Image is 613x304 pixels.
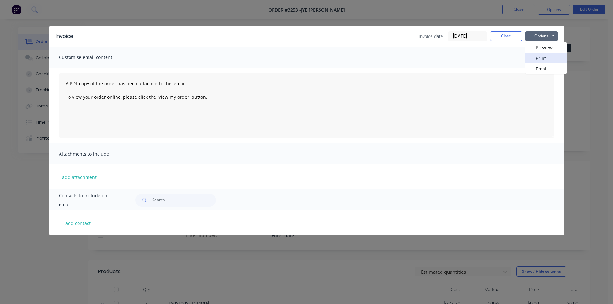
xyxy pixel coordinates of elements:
textarea: A PDF copy of the order has been attached to this email. To view your order online, please click ... [59,73,554,138]
input: Search... [152,194,216,207]
button: Email [525,63,567,74]
button: add attachment [59,172,100,182]
div: Invoice [56,32,73,40]
span: Invoice date [419,33,443,40]
span: Customise email content [59,53,130,62]
button: Preview [525,42,567,53]
button: Close [490,31,522,41]
span: Attachments to include [59,150,130,159]
button: Options [525,31,558,41]
button: Print [525,53,567,63]
span: Contacts to include on email [59,191,120,209]
button: add contact [59,218,98,228]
